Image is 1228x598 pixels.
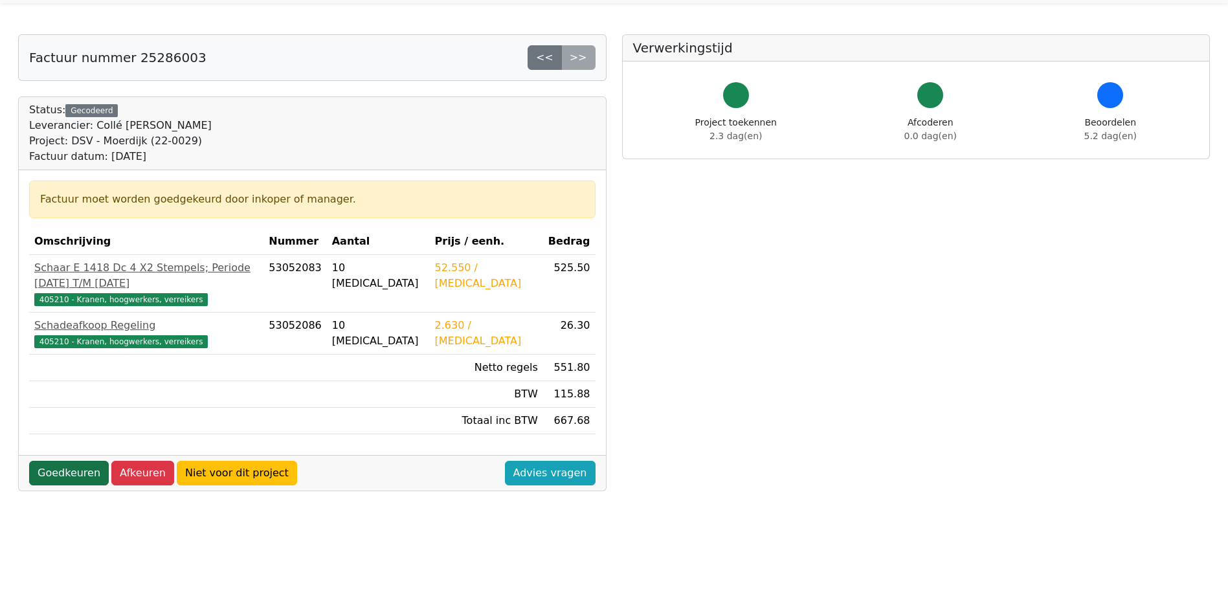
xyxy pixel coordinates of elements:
th: Omschrijving [29,228,263,255]
th: Prijs / eenh. [430,228,543,255]
th: Nummer [263,228,326,255]
th: Aantal [327,228,430,255]
div: 10 [MEDICAL_DATA] [332,318,425,349]
td: Totaal inc BTW [430,408,543,434]
h5: Factuur nummer 25286003 [29,50,207,65]
td: 667.68 [543,408,596,434]
th: Bedrag [543,228,596,255]
div: Factuur moet worden goedgekeurd door inkoper of manager. [40,192,585,207]
span: 0.0 dag(en) [904,131,957,141]
a: Niet voor dit project [177,461,297,485]
div: Schaar E 1418 Dc 4 X2 Stempels; Periode [DATE] T/M [DATE] [34,260,258,291]
a: Advies vragen [505,461,596,485]
a: Schaar E 1418 Dc 4 X2 Stempels; Periode [DATE] T/M [DATE]405210 - Kranen, hoogwerkers, verreikers [34,260,258,307]
h5: Verwerkingstijd [633,40,1200,56]
a: Afkeuren [111,461,174,485]
div: 10 [MEDICAL_DATA] [332,260,425,291]
td: 53052086 [263,313,326,355]
td: 53052083 [263,255,326,313]
div: Factuur datum: [DATE] [29,149,212,164]
span: 5.2 dag(en) [1084,131,1137,141]
div: Beoordelen [1084,116,1137,143]
span: 405210 - Kranen, hoogwerkers, verreikers [34,293,208,306]
div: 52.550 / [MEDICAL_DATA] [435,260,538,291]
a: << [528,45,562,70]
span: 2.3 dag(en) [709,131,762,141]
div: Schadeafkoop Regeling [34,318,258,333]
div: Project: DSV - Moerdijk (22-0029) [29,133,212,149]
td: 115.88 [543,381,596,408]
div: 2.630 / [MEDICAL_DATA] [435,318,538,349]
a: Schadeafkoop Regeling405210 - Kranen, hoogwerkers, verreikers [34,318,258,349]
div: Afcoderen [904,116,957,143]
div: Status: [29,102,212,164]
td: BTW [430,381,543,408]
span: 405210 - Kranen, hoogwerkers, verreikers [34,335,208,348]
div: Leverancier: Collé [PERSON_NAME] [29,118,212,133]
div: Gecodeerd [65,104,118,117]
td: 26.30 [543,313,596,355]
td: Netto regels [430,355,543,381]
td: 551.80 [543,355,596,381]
div: Project toekennen [695,116,777,143]
a: Goedkeuren [29,461,109,485]
td: 525.50 [543,255,596,313]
